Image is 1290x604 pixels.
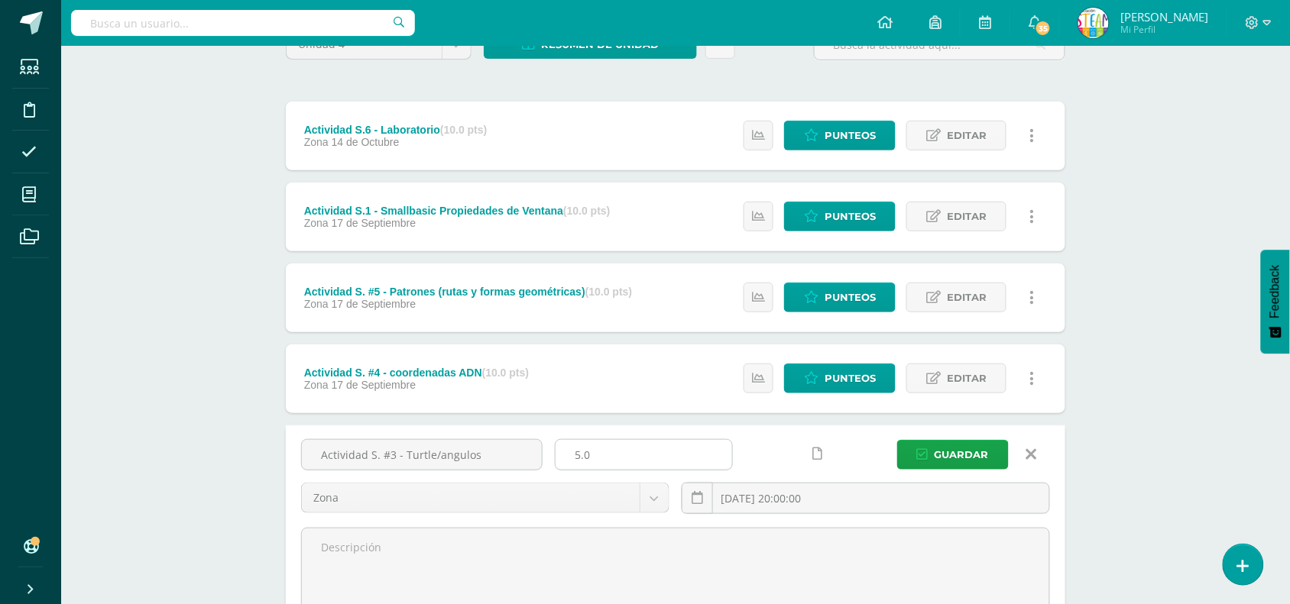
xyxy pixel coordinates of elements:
input: Fecha de entrega [682,483,1049,513]
span: Zona [304,298,329,310]
span: Zona [304,379,329,391]
button: Feedback - Mostrar encuesta [1261,250,1290,354]
strong: (10.0 pts) [440,124,487,136]
div: Actividad S. #4 - coordenadas ADN [304,367,529,379]
input: Busca un usuario... [71,10,415,36]
span: Guardar [935,441,989,469]
span: Punteos [825,121,876,150]
span: 17 de Septiembre [332,298,416,310]
strong: (10.0 pts) [482,367,529,379]
span: Editar [947,364,987,392]
span: Editar [947,121,987,150]
span: 17 de Septiembre [332,379,416,391]
span: [PERSON_NAME] [1120,9,1208,24]
img: 1be1c609f6fab399714c5a6e3c6492ab.png [1078,8,1109,38]
span: Punteos [825,202,876,231]
a: Punteos [784,283,896,312]
span: Zona [304,136,329,148]
span: Mi Perfil [1120,23,1208,36]
input: Puntos máximos [556,440,732,470]
strong: (10.0 pts) [585,286,632,298]
a: Punteos [784,202,896,231]
span: Punteos [825,283,876,312]
span: Editar [947,202,987,231]
div: Actividad S.1 - Smallbasic Propiedades de Ventana [304,205,611,217]
div: Actividad S.6 - Laboratorio [304,124,488,136]
a: Zona [302,483,669,512]
span: Zona [313,483,628,512]
div: Actividad S. #5 - Patrones (rutas y formas geométricas) [304,286,632,298]
span: Punteos [825,364,876,392]
button: Guardar [897,440,1009,470]
input: Título [302,440,542,470]
span: 35 [1035,20,1052,37]
span: Editar [947,283,987,312]
strong: (10.0 pts) [563,205,610,217]
span: 14 de Octubre [332,136,400,148]
span: Zona [304,217,329,229]
a: Punteos [784,121,896,150]
a: Punteos [784,363,896,393]
span: 17 de Septiembre [332,217,416,229]
span: Feedback [1269,265,1282,318]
